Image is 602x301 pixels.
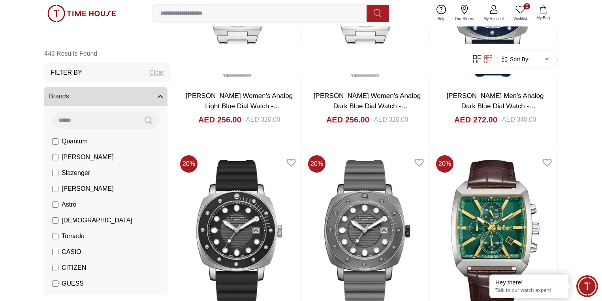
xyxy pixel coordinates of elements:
[62,200,76,209] span: Astro
[308,155,325,173] span: 20 %
[62,216,132,225] span: [DEMOGRAPHIC_DATA]
[62,168,90,178] span: Slazenger
[480,16,507,22] span: My Account
[374,115,408,124] div: AED 320.00
[533,15,553,21] span: My Bag
[434,16,449,22] span: Help
[52,138,58,145] input: Quantum
[62,231,85,241] span: Tornado
[51,68,82,77] h3: Filter By
[500,55,530,63] button: Sort By:
[44,87,167,106] button: Brands
[149,68,164,77] div: Clear
[532,4,555,23] button: My Bag
[246,115,280,124] div: AED 320.00
[509,3,532,23] a: 0Wishlist
[52,249,58,255] input: CASIO
[180,155,198,173] span: 20 %
[62,247,81,257] span: CASIO
[524,3,530,9] span: 0
[52,170,58,176] input: Slazenger
[52,201,58,208] input: Astro
[186,92,293,120] a: [PERSON_NAME] Women's Analog Light Blue Dial Watch - LC08195.300
[198,114,241,125] h4: AED 256.00
[314,92,421,120] a: [PERSON_NAME] Women's Analog Dark Blue Dial Watch - LC08195.290
[495,278,562,286] div: Hey there!
[502,115,536,124] div: AED 340.00
[52,154,58,160] input: [PERSON_NAME]
[62,184,114,194] span: [PERSON_NAME]
[452,16,477,22] span: Our Stores
[47,5,116,22] img: ...
[62,152,114,162] span: [PERSON_NAME]
[52,280,58,287] input: GUESS
[450,3,479,23] a: Our Stores
[433,3,450,23] a: Help
[44,44,171,63] h6: 443 Results Found
[52,217,58,224] input: [DEMOGRAPHIC_DATA]
[454,114,497,125] h4: AED 272.00
[495,287,562,294] p: Talk to our watch expert!
[576,275,598,297] div: Chat Widget
[52,233,58,239] input: Tornado
[508,55,530,63] span: Sort By:
[436,155,453,173] span: 20 %
[510,16,530,22] span: Wishlist
[446,92,544,120] a: [PERSON_NAME] Men's Analog Dark Blue Dial Watch - LC08193.399
[326,114,369,125] h4: AED 256.00
[49,92,69,101] span: Brands
[62,279,84,288] span: GUESS
[62,263,86,273] span: CITIZEN
[52,265,58,271] input: CITIZEN
[52,186,58,192] input: [PERSON_NAME]
[62,137,88,146] span: Quantum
